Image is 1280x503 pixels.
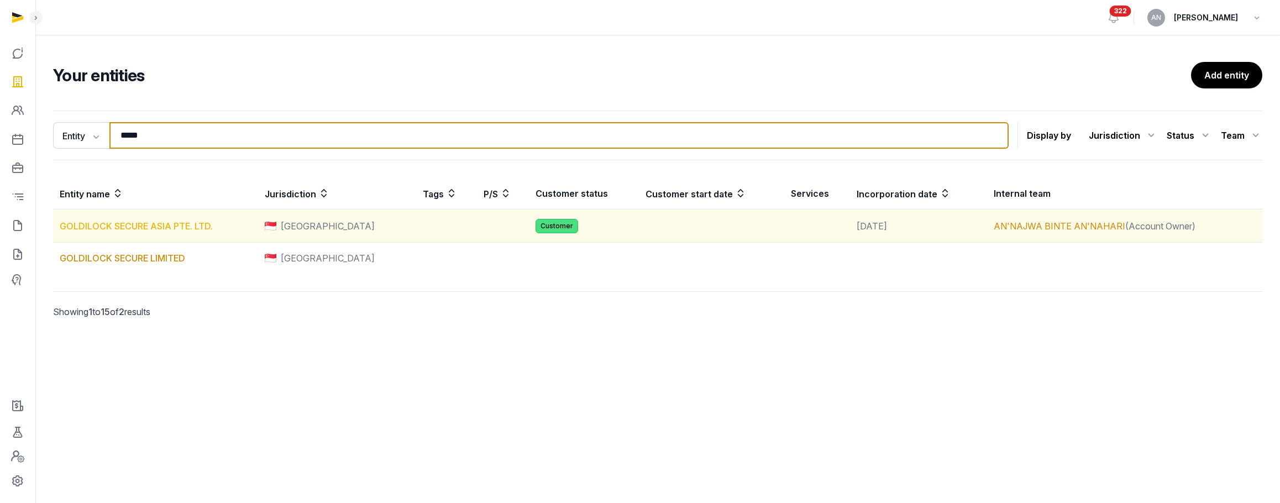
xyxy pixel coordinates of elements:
span: 2 [119,306,124,317]
button: Entity [53,122,109,149]
p: Showing to of results [53,292,342,332]
span: [GEOGRAPHIC_DATA] [281,219,375,233]
th: Internal team [987,178,1262,209]
div: (Account Owner) [994,219,1256,233]
a: GOLDILOCK SECURE ASIA PTE. LTD. [60,221,213,232]
th: Customer start date [639,178,785,209]
span: 15 [101,306,110,317]
td: [DATE] [850,209,987,243]
span: Customer [536,219,578,233]
h2: Your entities [53,65,1191,85]
span: [GEOGRAPHIC_DATA] [281,252,375,265]
th: P/S [477,178,529,209]
th: Jurisdiction [258,178,416,209]
th: Entity name [53,178,258,209]
th: Incorporation date [850,178,987,209]
a: Add entity [1191,62,1262,88]
a: AN'NAJWA BINTE AN'NAHARI [994,221,1125,232]
th: Services [784,178,850,209]
th: Customer status [529,178,638,209]
span: AN [1151,14,1161,21]
span: 322 [1110,6,1131,17]
a: GOLDILOCK SECURE LIMITED [60,253,185,264]
button: AN [1147,9,1165,27]
span: [PERSON_NAME] [1174,11,1238,24]
div: Jurisdiction [1089,127,1158,144]
div: Status [1167,127,1212,144]
span: 1 [88,306,92,317]
p: Display by [1027,127,1071,144]
th: Tags [416,178,477,209]
div: Team [1221,127,1262,144]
